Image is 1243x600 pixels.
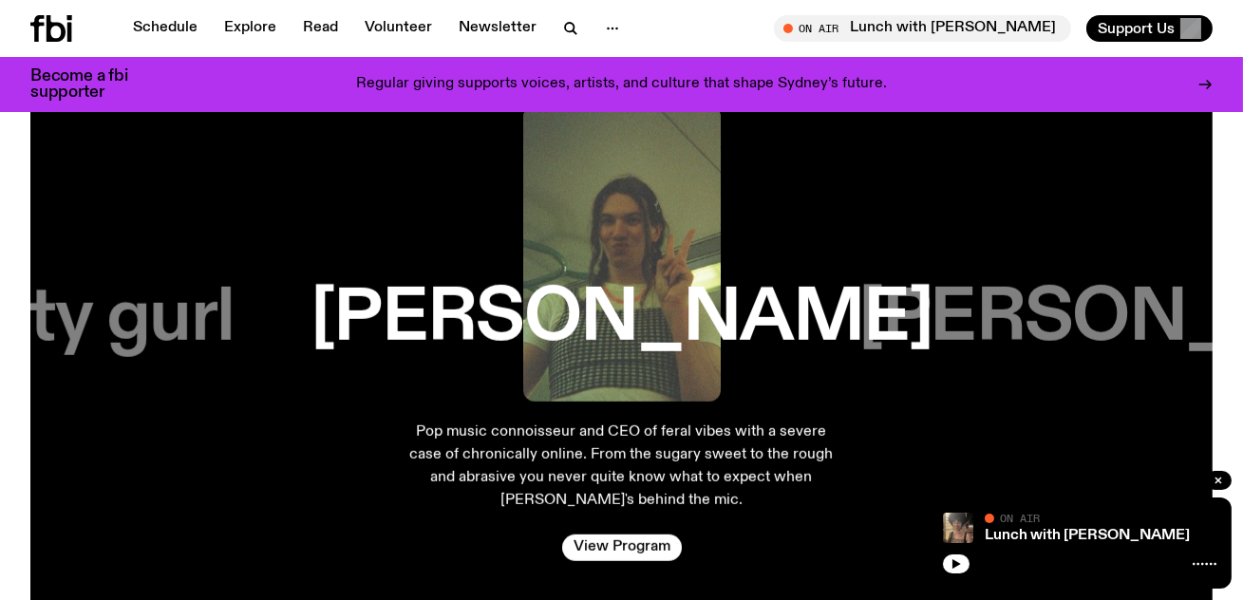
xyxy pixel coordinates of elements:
[774,15,1071,42] button: On AirLunch with [PERSON_NAME]
[122,15,209,42] a: Schedule
[1000,512,1040,524] span: On Air
[1098,20,1175,37] span: Support Us
[213,15,288,42] a: Explore
[353,15,443,42] a: Volunteer
[1086,15,1213,42] button: Support Us
[292,15,349,42] a: Read
[985,528,1190,543] a: Lunch with [PERSON_NAME]
[409,421,835,512] p: Pop music connoisseur and CEO of feral vibes with a severe case of chronically online. From the s...
[356,76,887,93] p: Regular giving supports voices, artists, and culture that shape Sydney’s future.
[311,283,932,355] h3: [PERSON_NAME]
[447,15,548,42] a: Newsletter
[562,534,682,561] a: View Program
[30,68,152,101] h3: Become a fbi supporter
